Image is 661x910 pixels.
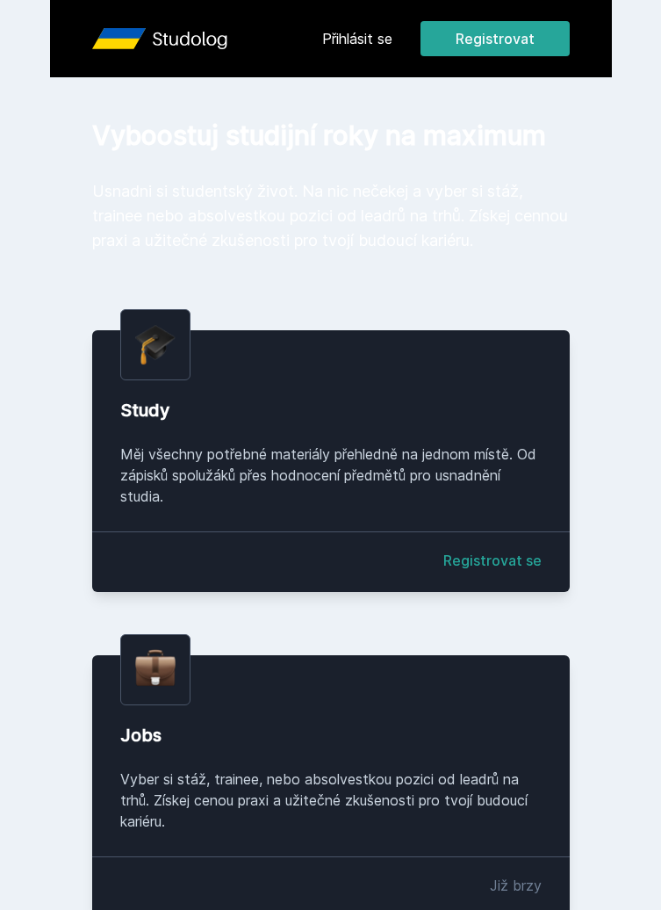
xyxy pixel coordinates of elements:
img: briefcase.png [135,646,176,690]
p: Usnadni si studentský život. Na nic nečekej a vyber si stáž, trainee nebo absolvestkou pozici od ... [92,179,570,253]
a: Registrovat se [443,550,542,571]
div: Study [120,398,542,422]
h1: Vyboostuj studijní roky na maximum [92,119,570,151]
img: graduation-cap.png [135,324,176,365]
button: Registrovat [420,21,570,56]
div: Jobs [120,723,542,747]
div: Vyber si stáž, trainee, nebo absolvestkou pozici od leadrů na trhů. Získej cenou praxi a užitečné... [120,769,542,832]
div: Měj všechny potřebné materiály přehledně na jednom místě. Od zápisků spolužáků přes hodnocení pře... [120,444,542,507]
div: Již brzy [490,875,542,896]
a: Přihlásit se [322,28,392,49]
